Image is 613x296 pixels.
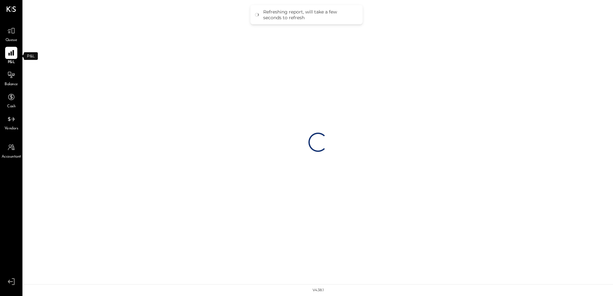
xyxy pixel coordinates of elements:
[263,9,356,21] div: Refreshing report, will take a few seconds to refresh
[2,154,21,160] span: Accountant
[7,104,15,110] span: Cash
[0,69,22,87] a: Balance
[0,47,22,65] a: P&L
[5,37,17,43] span: Queue
[0,25,22,43] a: Queue
[0,91,22,110] a: Cash
[8,60,15,65] span: P&L
[313,288,324,293] div: v 4.38.1
[0,113,22,132] a: Vendors
[4,82,18,87] span: Balance
[0,141,22,160] a: Accountant
[4,126,18,132] span: Vendors
[24,52,38,60] div: P&L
